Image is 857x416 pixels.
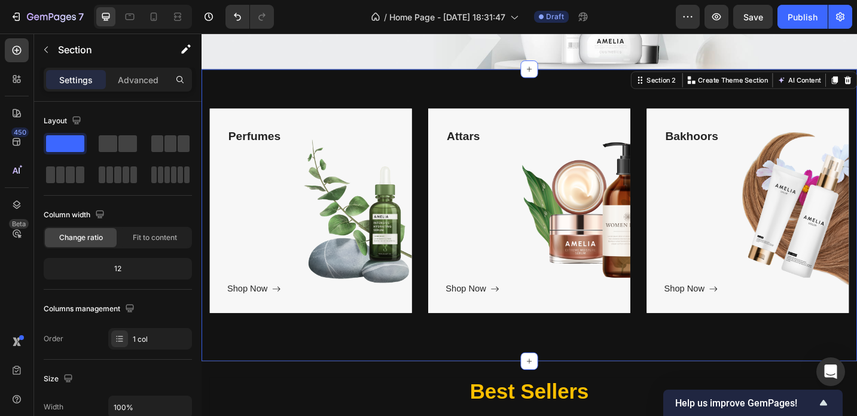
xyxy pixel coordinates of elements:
div: Size [44,371,75,387]
span: Draft [546,11,564,22]
div: Beta [9,219,29,229]
div: Publish [788,11,818,23]
span: Help us improve GemPages! [675,397,816,409]
div: Width [44,402,63,412]
div: Layout [44,113,84,129]
a: Shop Now [267,272,326,287]
p: Settings [59,74,93,86]
button: 7 [5,5,89,29]
div: 12 [46,260,190,277]
button: AI Content [628,44,681,58]
button: Save [733,5,773,29]
span: Best Sellers [294,379,424,405]
button: Publish [777,5,828,29]
iframe: Design area [202,34,857,416]
span: Fit to content [133,232,177,243]
span: Change ratio [59,232,103,243]
span: Home Page - [DATE] 18:31:47 [389,11,505,23]
div: Shop Now [267,272,312,287]
p: 7 [78,10,84,24]
div: Columns management [44,301,137,317]
div: Undo/Redo [225,5,274,29]
p: Bakhoors [508,102,688,122]
p: Advanced [118,74,158,86]
div: Column width [44,207,107,223]
p: Section [58,42,156,57]
div: Section 2 [485,45,521,56]
div: Order [44,333,63,344]
div: Shop Now [507,272,551,287]
div: Open Intercom Messenger [816,357,845,386]
div: 450 [11,127,29,137]
p: Attars [269,102,449,122]
div: 1 col [133,334,189,345]
span: / [384,11,387,23]
button: Show survey - Help us improve GemPages! [675,396,831,410]
p: Create Theme Section [544,45,620,56]
a: Shop Now [507,272,565,287]
span: Save [743,12,763,22]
